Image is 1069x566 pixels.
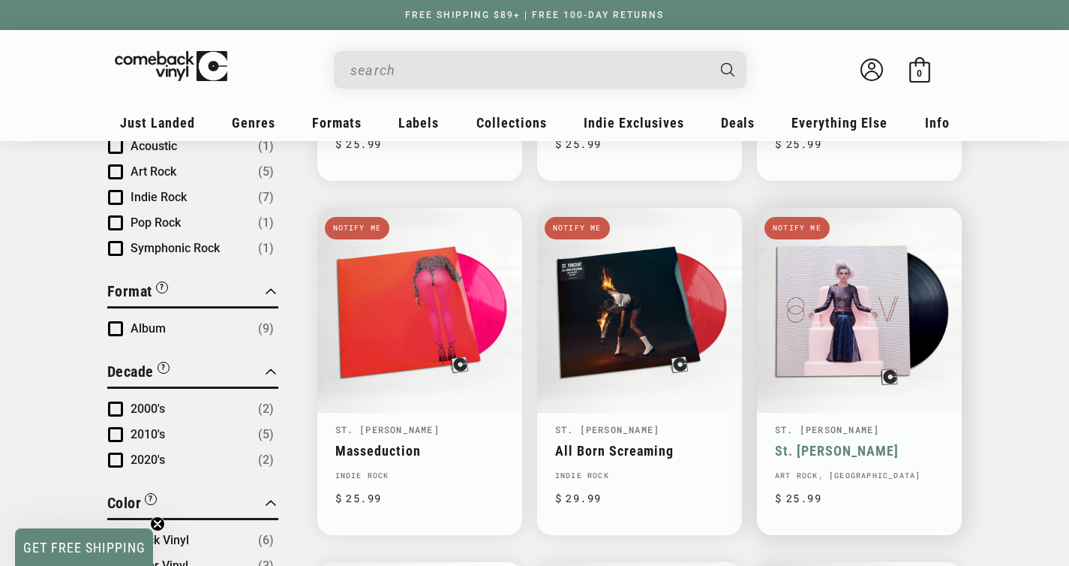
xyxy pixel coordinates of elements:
[107,282,152,300] span: Format
[258,137,274,155] span: Number of products: (1)
[131,321,166,336] span: Album
[584,115,684,131] span: Indie Exclusives
[791,115,887,131] span: Everything Else
[707,51,748,89] button: Search
[258,320,274,338] span: Number of products: (9)
[131,241,220,255] span: Symphonic Rock
[107,494,142,512] span: Color
[131,453,165,467] span: 2020's
[555,443,724,459] a: All Born Screaming
[925,115,950,131] span: Info
[107,360,170,387] button: Filter by Decade
[775,423,879,435] a: St. [PERSON_NAME]
[258,531,274,549] span: Number of products: (6)
[390,10,679,20] a: FREE SHIPPING $89+ | FREE 100-DAY RETURNS
[335,443,504,459] a: Masseduction
[107,363,154,381] span: Decade
[258,239,274,257] span: Number of products: (1)
[107,280,168,306] button: Filter by Format
[131,427,165,441] span: 2010's
[258,451,274,469] span: Number of products: (2)
[258,214,274,232] span: Number of products: (1)
[150,516,165,531] button: Close teaser
[721,115,755,131] span: Deals
[312,115,362,131] span: Formats
[120,115,195,131] span: Just Landed
[232,115,275,131] span: Genres
[131,215,181,230] span: Pop Rock
[476,115,547,131] span: Collections
[131,139,177,153] span: Acoustic
[258,188,274,206] span: Number of products: (7)
[131,190,187,204] span: Indie Rock
[258,163,274,181] span: Number of products: (5)
[131,402,165,416] span: 2000's
[258,400,274,418] span: Number of products: (2)
[131,533,189,547] span: Black Vinyl
[775,443,944,459] a: St. [PERSON_NAME]
[15,528,153,566] div: GET FREE SHIPPINGClose teaser
[107,492,158,518] button: Filter by Color
[555,423,659,435] a: St. [PERSON_NAME]
[350,55,706,86] input: When autocomplete results are available use up and down arrows to review and enter to select
[23,540,146,555] span: GET FREE SHIPPING
[258,426,274,444] span: Number of products: (5)
[398,115,439,131] span: Labels
[335,423,440,435] a: St. [PERSON_NAME]
[131,164,176,179] span: Art Rock
[917,68,922,79] span: 0
[334,51,746,89] div: Search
